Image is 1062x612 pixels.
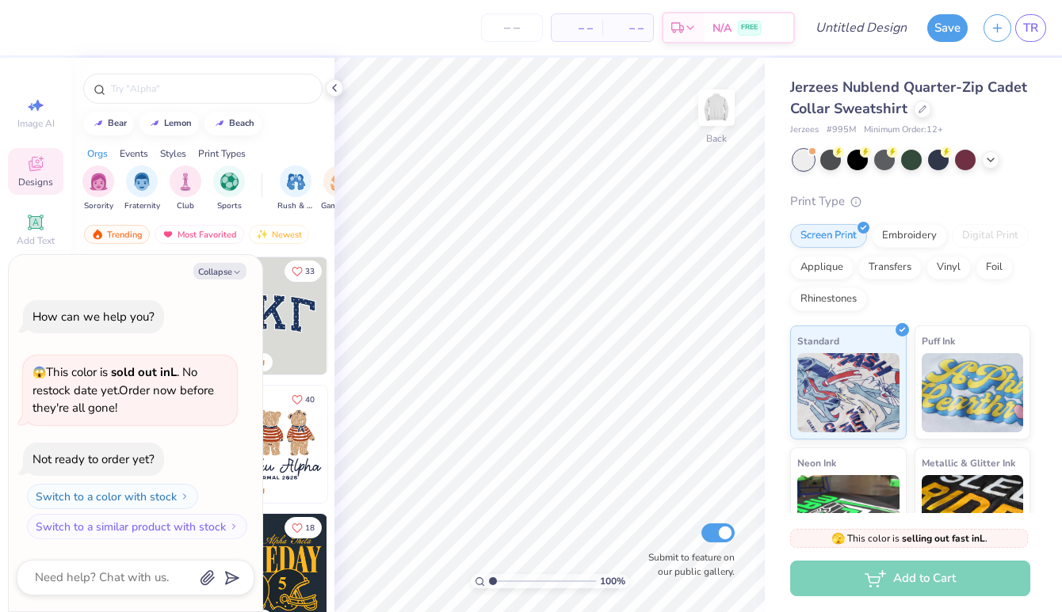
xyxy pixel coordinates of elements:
div: Back [706,131,727,146]
img: Club Image [177,173,194,191]
img: most_fav.gif [162,229,174,240]
img: Neon Ink [797,475,900,554]
span: FREE [741,22,758,33]
img: Fraternity Image [133,173,151,191]
input: Untitled Design [803,12,919,44]
span: 40 [305,396,315,404]
img: Switch to a similar product with stock [229,522,239,531]
button: Save [927,14,968,42]
div: Embroidery [872,224,947,248]
div: Trending [84,225,150,244]
span: 33 [305,268,315,276]
span: This color is . [831,531,988,545]
div: Print Type [790,192,1030,211]
div: beach [229,119,254,127]
div: filter for Rush & Bid [277,165,314,212]
div: Not ready to order yet? [32,451,155,467]
div: Events [120,146,148,161]
button: filter button [277,165,314,212]
span: This color is . No restock date yet. Order now before they're all gone! [32,364,214,416]
div: Screen Print [790,224,867,248]
span: 🫣 [831,531,845,546]
div: Print Types [198,146,246,161]
div: Rhinestones [790,287,867,311]
button: filter button [213,165,245,212]
span: – – [612,20,644,36]
span: Jerzees Nublend Quarter-Zip Cadet Collar Sweatshirt [790,78,1027,118]
span: Neon Ink [797,454,836,471]
button: filter button [170,165,201,212]
span: Game Day [321,200,357,212]
span: Standard [797,333,839,349]
div: Most Favorited [155,225,244,244]
img: Standard [797,353,900,432]
input: – – [481,13,543,42]
span: Add Text [17,234,55,247]
img: trend_line.gif [148,119,161,128]
button: Like [285,517,322,538]
div: filter for Sorority [82,165,114,212]
button: Switch to a similar product with stock [27,514,247,539]
div: How can we help you? [32,309,155,325]
button: bear [83,112,134,135]
img: Switch to a color with stock [180,492,189,501]
span: Puff Ink [922,333,955,349]
span: # 995M [827,124,856,137]
div: bear [108,119,127,127]
div: filter for Sports [213,165,245,212]
img: a3be6b59-b000-4a72-aad0-0c575b892a6b [210,386,327,503]
img: Sorority Image [90,173,108,191]
span: 😱 [32,365,46,380]
img: 3b9aba4f-e317-4aa7-a679-c95a879539bd [210,257,327,374]
div: Transfers [858,256,922,279]
span: TR [1023,19,1038,37]
button: filter button [321,165,357,212]
span: Fraternity [124,200,160,212]
span: Image AI [17,117,55,130]
div: Foil [976,256,1013,279]
img: trend_line.gif [92,119,105,128]
div: filter for Club [170,165,201,212]
button: Switch to a color with stock [27,484,198,509]
button: beach [204,112,262,135]
button: lemon [139,112,199,135]
div: Newest [249,225,309,244]
strong: selling out fast in L [902,532,985,545]
button: Like [285,389,322,410]
div: filter for Fraternity [124,165,160,212]
div: filter for Game Day [321,165,357,212]
img: Sports Image [220,173,239,191]
span: Rush & Bid [277,200,314,212]
div: Applique [790,256,854,279]
div: lemon [164,119,192,127]
span: 100 % [600,574,625,588]
span: Metallic & Glitter Ink [922,454,1015,471]
span: Jerzees [790,124,819,137]
img: d12c9beb-9502-45c7-ae94-40b97fdd6040 [327,386,444,503]
img: Game Day Image [330,173,349,191]
img: Back [701,92,732,124]
img: Rush & Bid Image [287,173,305,191]
div: Orgs [87,146,108,161]
input: Try "Alpha" [109,81,312,97]
span: Sports [217,200,242,212]
a: TR [1015,14,1046,42]
div: Digital Print [952,224,1029,248]
strong: sold out in L [111,364,177,380]
img: trending.gif [91,229,104,240]
button: Collapse [193,263,246,279]
span: Designs [18,176,53,188]
span: Minimum Order: 12 + [864,124,943,137]
img: Puff Ink [922,353,1024,432]
button: filter button [124,165,160,212]
span: – – [561,20,593,36]
button: Like [285,260,322,282]
label: Submit to feature on our public gallery. [640,550,735,579]
div: Vinyl [926,256,971,279]
button: filter button [82,165,114,212]
span: N/A [712,20,732,36]
div: Styles [160,146,186,161]
span: Club [177,200,194,212]
span: 18 [305,524,315,532]
span: Sorority [84,200,113,212]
